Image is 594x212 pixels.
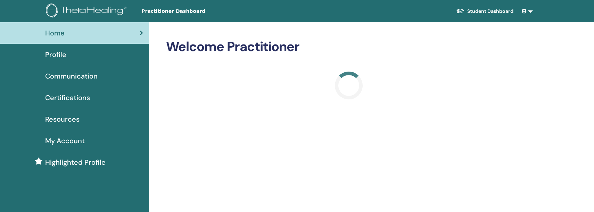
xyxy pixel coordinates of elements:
span: Practitioner Dashboard [141,8,246,15]
h2: Welcome Practitioner [166,39,532,55]
span: Communication [45,71,98,81]
img: graduation-cap-white.svg [456,8,464,14]
span: Home [45,28,65,38]
span: Certifications [45,92,90,103]
span: Resources [45,114,80,124]
span: Profile [45,49,66,60]
span: My Account [45,136,85,146]
img: logo.png [46,3,129,19]
a: Student Dashboard [451,5,519,18]
span: Highlighted Profile [45,157,106,168]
